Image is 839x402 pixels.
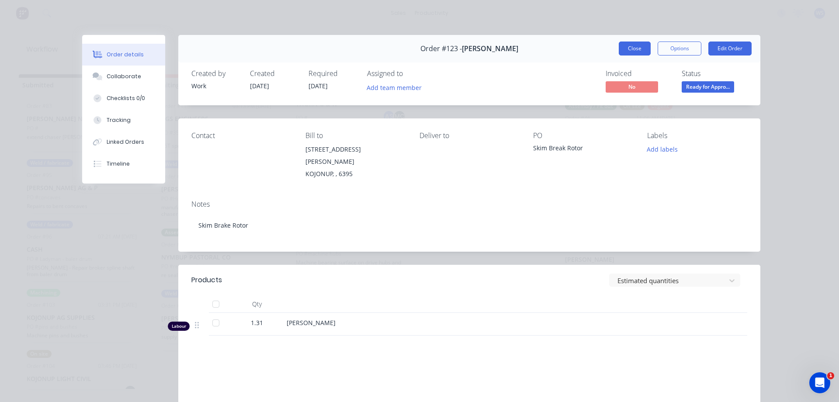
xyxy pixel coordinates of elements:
span: [PERSON_NAME] [462,45,518,53]
div: Products [191,275,222,285]
button: Add labels [642,143,683,155]
button: Linked Orders [82,131,165,153]
div: [STREET_ADDRESS][PERSON_NAME]KOJONUP, , 6395 [305,143,406,180]
span: [DATE] [309,82,328,90]
span: 1.31 [251,318,263,327]
button: Tracking [82,109,165,131]
div: Linked Orders [107,138,144,146]
div: Required [309,69,357,78]
span: 1 [827,372,834,379]
div: Work [191,81,239,90]
div: Skim Brake Rotor [191,212,747,239]
div: Collaborate [107,73,141,80]
div: Notes [191,200,747,208]
span: Ready for Appro... [682,81,734,92]
div: Bill to [305,132,406,140]
button: Ready for Appro... [682,81,734,94]
div: Skim Break Rotor [533,143,633,156]
div: KOJONUP, , 6395 [305,168,406,180]
button: Close [619,42,651,55]
div: Checklists 0/0 [107,94,145,102]
iframe: Intercom live chat [809,372,830,393]
div: Created by [191,69,239,78]
div: Contact [191,132,291,140]
div: Timeline [107,160,130,168]
span: Order #123 - [420,45,462,53]
button: Collaborate [82,66,165,87]
button: Edit Order [708,42,752,55]
button: Checklists 0/0 [82,87,165,109]
span: No [606,81,658,92]
button: Order details [82,44,165,66]
div: Assigned to [367,69,454,78]
div: Labour [168,322,190,331]
div: Tracking [107,116,131,124]
div: Created [250,69,298,78]
button: Options [658,42,701,55]
div: Deliver to [419,132,520,140]
button: Add team member [362,81,426,93]
span: [PERSON_NAME] [287,319,336,327]
span: [DATE] [250,82,269,90]
div: PO [533,132,633,140]
div: Invoiced [606,69,671,78]
div: [STREET_ADDRESS][PERSON_NAME] [305,143,406,168]
button: Add team member [367,81,426,93]
div: Qty [231,295,283,313]
div: Order details [107,51,144,59]
div: Labels [647,132,747,140]
button: Timeline [82,153,165,175]
div: Status [682,69,747,78]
